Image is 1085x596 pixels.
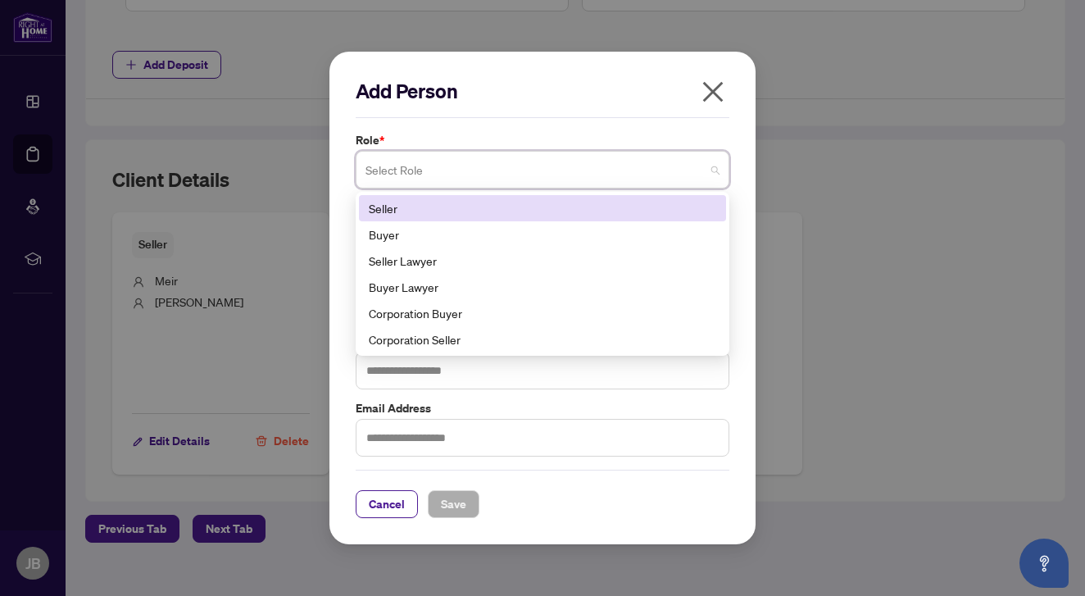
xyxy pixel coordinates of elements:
[1019,539,1069,588] button: Open asap
[369,278,716,296] div: Buyer Lawyer
[359,326,726,353] div: Corporation Seller
[369,252,716,270] div: Seller Lawyer
[356,490,418,518] button: Cancel
[359,221,726,248] div: Buyer
[359,195,726,221] div: Seller
[369,304,716,322] div: Corporation Buyer
[356,131,729,149] label: Role
[369,491,405,517] span: Cancel
[356,78,729,104] h2: Add Person
[369,199,716,217] div: Seller
[359,274,726,300] div: Buyer Lawyer
[700,79,726,105] span: close
[359,248,726,274] div: Seller Lawyer
[369,330,716,348] div: Corporation Seller
[369,225,716,243] div: Buyer
[356,399,729,417] label: Email Address
[428,490,479,518] button: Save
[359,300,726,326] div: Corporation Buyer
